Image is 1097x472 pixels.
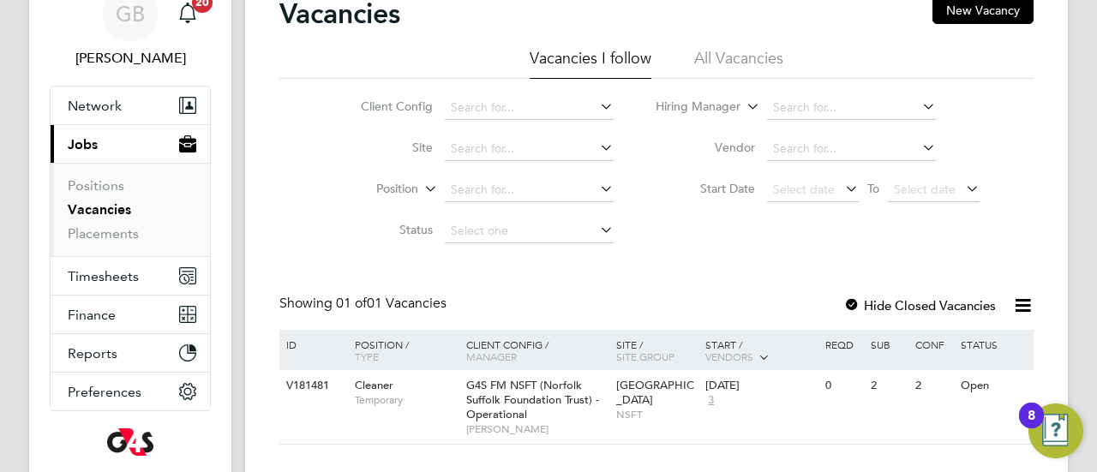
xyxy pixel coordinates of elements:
[1028,415,1035,438] div: 8
[51,163,210,256] div: Jobs
[894,182,956,197] span: Select date
[911,370,956,402] div: 2
[51,296,210,333] button: Finance
[767,137,936,161] input: Search for...
[50,428,211,456] a: Go to home page
[282,370,342,402] div: V181481
[336,295,367,312] span: 01 of
[334,140,433,155] label: Site
[51,257,210,295] button: Timesheets
[866,370,911,402] div: 2
[51,334,210,372] button: Reports
[616,408,698,421] span: NSFT
[116,3,145,25] span: GB
[107,428,153,456] img: g4s-logo-retina.png
[656,181,755,196] label: Start Date
[51,87,210,124] button: Network
[911,330,956,359] div: Conf
[68,136,98,152] span: Jobs
[694,48,783,79] li: All Vacancies
[616,378,694,407] span: [GEOGRAPHIC_DATA]
[68,345,117,361] span: Reports
[445,137,614,161] input: Search for...
[642,99,740,116] label: Hiring Manager
[68,201,131,218] a: Vacancies
[68,225,139,242] a: Placements
[68,177,124,194] a: Positions
[705,379,817,393] div: [DATE]
[866,330,911,359] div: Sub
[445,96,614,120] input: Search for...
[355,393,458,407] span: Temporary
[51,373,210,410] button: Preferences
[956,330,1031,359] div: Status
[773,182,835,197] span: Select date
[767,96,936,120] input: Search for...
[68,307,116,323] span: Finance
[616,350,674,363] span: Site Group
[705,350,753,363] span: Vendors
[355,350,379,363] span: Type
[862,177,884,200] span: To
[701,330,821,373] div: Start /
[462,330,612,371] div: Client Config /
[445,178,614,202] input: Search for...
[68,268,139,284] span: Timesheets
[320,181,418,198] label: Position
[1028,403,1083,458] button: Open Resource Center, 8 new notifications
[68,98,122,114] span: Network
[342,330,462,371] div: Position /
[279,295,450,313] div: Showing
[821,370,866,402] div: 0
[466,350,517,363] span: Manager
[355,378,393,392] span: Cleaner
[51,125,210,163] button: Jobs
[956,370,1031,402] div: Open
[705,393,716,408] span: 3
[656,140,755,155] label: Vendor
[282,330,342,359] div: ID
[445,219,614,243] input: Select one
[334,222,433,237] label: Status
[336,295,447,312] span: 01 Vacancies
[466,378,599,421] span: G4S FM NSFT (Norfolk Suffolk Foundation Trust) - Operational
[50,48,211,69] span: Gianni Bernardi
[843,297,996,314] label: Hide Closed Vacancies
[466,422,608,436] span: [PERSON_NAME]
[612,330,702,371] div: Site /
[68,384,141,400] span: Preferences
[530,48,651,79] li: Vacancies I follow
[334,99,433,114] label: Client Config
[821,330,866,359] div: Reqd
